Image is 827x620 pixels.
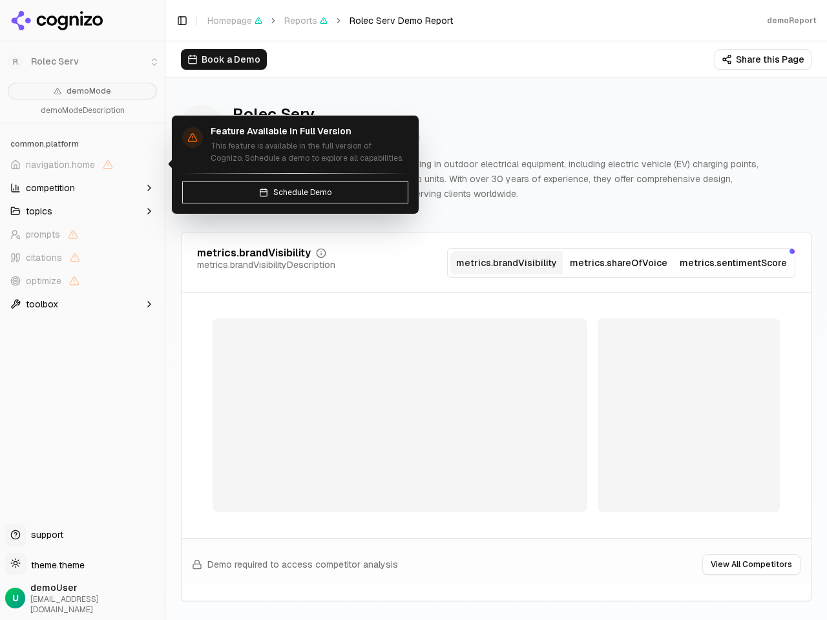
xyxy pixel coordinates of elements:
[181,49,267,70] button: Book a Demo
[211,140,408,165] p: This feature is available in the full version of Cognizo. Schedule a demo to explore all capabili...
[715,49,811,70] button: Share this Page
[767,15,817,26] div: demoReport
[26,251,62,264] span: citations
[207,558,398,571] span: Demo required to access competitor analysis
[211,126,408,138] h4: Feature Available in Full Version
[197,248,311,258] div: metrics.brandVisibility
[182,181,408,203] button: Schedule Demo
[181,105,222,146] span: R
[26,181,75,194] span: competition
[8,105,157,118] p: demoModeDescription
[284,14,328,27] span: Reports
[5,201,160,222] button: topics
[12,592,19,604] span: U
[563,251,675,274] button: metrics.shareOfVoice
[181,157,760,201] p: Rolec Services Ltd is a UK-based manufacturer specializing in outdoor electrical equipment, inclu...
[207,14,262,27] span: Homepage
[350,14,453,27] span: Rolec Serv Demo Report
[233,104,420,125] div: Rolec Serv
[197,258,335,271] div: metrics.brandVisibilityDescription
[26,274,61,287] span: optimize
[26,559,85,571] span: theme.theme
[67,86,111,96] span: demoMode
[702,554,801,575] button: View All Competitors
[26,228,60,241] span: prompts
[5,294,160,315] button: toolbox
[30,581,160,594] span: demoUser
[26,205,52,218] span: topics
[450,251,563,274] button: metrics.brandVisibility
[26,158,95,171] span: navigation.home
[675,251,792,274] button: metrics.sentimentScore
[273,187,331,198] span: Schedule Demo
[30,594,160,615] span: [EMAIL_ADDRESS][DOMAIN_NAME]
[26,528,63,541] span: support
[5,134,160,154] div: common.platform
[26,298,58,311] span: toolbox
[207,14,453,27] nav: breadcrumb
[5,178,160,198] button: competition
